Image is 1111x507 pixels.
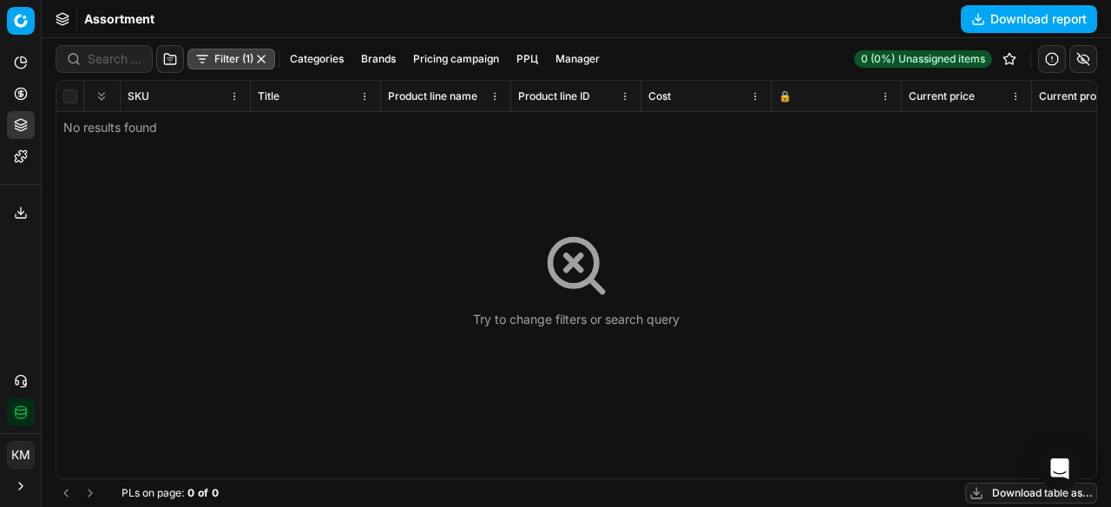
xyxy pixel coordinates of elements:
[388,89,477,103] span: Product line name
[854,50,992,68] a: 0 (0%)Unassigned items
[779,89,792,103] span: 🔒
[7,441,35,469] button: КM
[80,483,101,504] button: Go to next page
[128,89,149,103] span: SKU
[909,89,975,103] span: Current price
[258,89,279,103] span: Title
[898,52,985,66] span: Unassigned items
[212,486,219,500] strong: 0
[965,483,1097,504] button: Download table as...
[406,49,506,69] button: Pricing campaign
[509,49,545,69] button: РРЦ
[91,86,112,107] button: Expand all
[283,49,351,69] button: Categories
[88,50,141,68] input: Search by SKU or title
[648,89,671,103] span: Cost
[122,486,184,500] span: PLs on page :
[187,49,275,69] button: Filter (1)
[84,10,154,28] span: Assortment
[961,5,1097,33] button: Download report
[1039,448,1081,490] div: Open Intercom Messenger
[354,49,403,69] button: Brands
[8,442,34,468] span: КM
[187,486,194,500] strong: 0
[198,486,208,500] strong: of
[549,49,607,69] button: Manager
[518,89,590,103] span: Product line ID
[473,311,680,328] div: Try to change filters or search query
[84,10,154,28] nav: breadcrumb
[56,483,101,504] nav: pagination
[56,483,76,504] button: Go to previous page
